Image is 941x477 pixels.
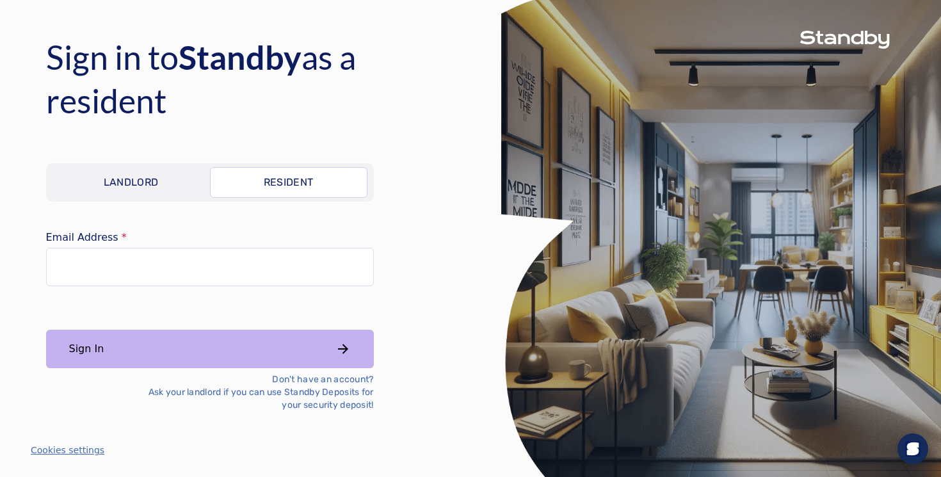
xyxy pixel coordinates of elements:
p: Resident [264,175,314,190]
button: Cookies settings [31,444,104,457]
div: Open Intercom Messenger [897,433,928,464]
a: Resident [210,167,367,198]
input: email [46,248,374,286]
p: Landlord [104,175,159,190]
span: Standby [179,37,302,77]
button: Sign In [46,330,374,368]
h4: Sign in to as a resident [46,35,456,122]
label: Email Address [46,232,374,243]
p: Don't have an account? Ask your landlord if you can use Standby Deposits for your security deposit! [128,373,374,412]
a: Landlord [52,167,210,198]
